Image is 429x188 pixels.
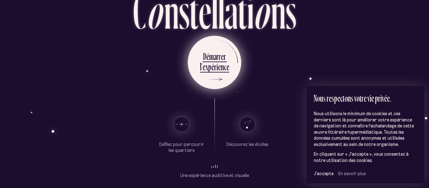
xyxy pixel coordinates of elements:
[209,50,214,62] div: m
[203,50,206,62] div: D
[216,50,219,62] div: r
[188,36,241,89] button: Démarrerl’expérience
[158,142,205,154] p: Défilez pour parcourir les quartiers
[214,50,216,62] div: a
[211,61,214,73] div: é
[221,50,224,62] div: e
[224,61,226,73] div: c
[206,50,209,62] div: é
[338,171,366,176] a: En savoir plus
[314,111,417,148] p: Nous utilisons le minimum de cookies et ces derniers sont là pour améliorer votre expérience de n...
[205,61,208,73] div: x
[314,151,417,164] p: En cliquant sur « J'accepte », vous consentez à notre utilisation des cookies.
[208,61,211,73] div: p
[226,142,269,148] p: Découvrez les étoiles
[314,93,417,103] h2: Nous respectons votre vie privée.
[200,61,201,73] div: l
[314,171,334,176] button: J’accepte
[216,61,218,73] div: i
[218,61,221,73] div: e
[214,61,216,73] div: r
[224,50,226,62] div: r
[201,61,203,73] div: ’
[203,61,205,73] div: e
[219,50,221,62] div: r
[180,173,249,179] p: Une expérience auditive et visuelle
[226,61,229,73] div: e
[221,61,224,73] div: n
